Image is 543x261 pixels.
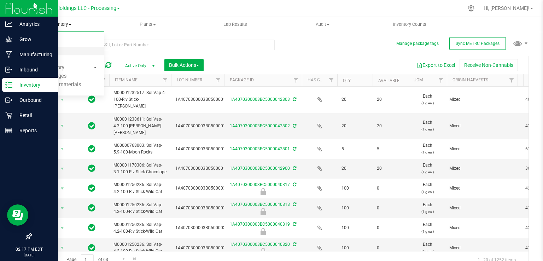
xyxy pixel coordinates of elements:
[230,202,290,207] a: 1A4070300003BC5000040818
[456,41,500,46] span: Sync METRC Packages
[412,188,443,195] p: (1 g ea.)
[449,37,506,50] button: Sync METRC Packages
[452,77,488,82] a: Origin Harvests
[113,142,167,156] span: M00000768003: Sol Vap-5.9-100-Moon Rocks
[88,144,95,154] span: In Sync
[384,21,436,28] span: Inventory Counts
[12,65,55,74] p: Inbound
[5,127,12,134] inline-svg: Reports
[175,245,235,251] span: 1A4070300003BC5000037026
[24,5,116,11] span: Riviera Creek Holdings LLC - Processing
[449,146,515,152] div: Value 1: Mixed
[377,123,404,129] span: 20
[326,74,337,86] a: Filter
[341,245,368,251] span: 100
[412,248,443,255] p: (1 g ea.)
[279,21,366,28] span: Audit
[449,96,515,103] div: Value 1: Mixed
[58,243,67,253] span: select
[113,162,167,175] span: M00001170306: Sol Vap-3.1-100-Riv Stick-Chocolope
[412,228,443,235] p: (1 g ea.)
[175,96,235,103] span: 1A4070300003BC5000015907
[341,225,368,231] span: 100
[169,62,199,68] span: Bulk Actions
[467,5,475,12] div: Manage settings
[223,188,303,195] div: Final Check Lock
[177,77,202,82] a: Lot Number
[88,223,95,233] span: In Sync
[12,126,55,135] p: Reports
[377,185,404,192] span: 0
[113,116,167,137] span: M00001238611: Sol Vap-4.3-100-[PERSON_NAME] [PERSON_NAME]
[377,245,404,251] span: 0
[113,89,167,110] span: M00001232517: Sol Vap-4-100-Riv Stick-[PERSON_NAME]
[58,121,67,131] span: select
[414,77,423,82] a: UOM
[12,96,55,104] p: Outbound
[377,165,404,172] span: 20
[17,17,104,32] a: Inventory All packages All inventory Waste log Create inventory From packages From bill of materials
[159,74,171,86] a: Filter
[449,245,515,251] div: Value 1: Mixed
[12,35,55,43] p: Grow
[412,59,460,71] button: Export to Excel
[412,149,443,156] p: (1 g ea.)
[5,51,12,58] inline-svg: Manufacturing
[377,146,404,152] span: 5
[412,221,443,235] span: Each
[412,181,443,195] span: Each
[113,181,167,195] span: M00001250236: Sol Vap-4.2-100-Riv Stick-Wild Cat
[341,123,368,129] span: 20
[88,163,95,173] span: In Sync
[378,78,399,83] a: Available
[58,95,67,105] span: select
[292,123,296,128] span: Sync from Compliance System
[460,59,518,71] button: Receive Non-Cannabis
[88,183,95,193] span: In Sync
[12,20,55,28] p: Analytics
[5,112,12,119] inline-svg: Retail
[230,146,290,151] a: 1A4070300003BC5000042801
[341,146,368,152] span: 5
[58,144,67,154] span: select
[113,241,167,255] span: M00001250236: Sol Vap-4.2-100-Riv Stick-Wild Cat
[5,81,12,88] inline-svg: Inventory
[115,77,138,82] a: Item Name
[88,121,95,131] span: In Sync
[230,242,290,247] a: 1A4070300003BC5000040820
[290,74,302,86] a: Filter
[12,50,55,59] p: Manufacturing
[88,94,95,104] span: In Sync
[223,228,303,235] div: Final Check Lock
[230,166,290,171] a: 1A4070300003BC5000042900
[292,182,296,187] span: Sync from Compliance System
[341,96,368,103] span: 20
[230,182,290,187] a: 1A4070300003BC5000040817
[449,205,515,211] div: Value 1: Mixed
[341,165,368,172] span: 20
[5,36,12,43] inline-svg: Grow
[412,93,443,106] span: Each
[292,202,296,207] span: Sync from Compliance System
[58,223,67,233] span: select
[412,241,443,255] span: Each
[31,40,275,50] input: Search Package ID, Item Name, SKU, Lot or Part Number...
[88,203,95,213] span: In Sync
[192,17,279,32] a: Lab Results
[341,185,368,192] span: 100
[292,222,296,227] span: Sync from Compliance System
[230,123,290,128] a: 1A4070300003BC5000042802
[5,21,12,28] inline-svg: Analytics
[292,146,296,151] span: Sync from Compliance System
[223,208,303,215] div: Final Check Lock
[58,164,67,174] span: select
[175,123,235,129] span: 1A4070300003BC5000015937
[175,225,235,231] span: 1A4070300003BC5000037026
[449,225,515,231] div: Value 1: Mixed
[58,203,67,213] span: select
[12,111,55,120] p: Retail
[412,162,443,175] span: Each
[3,246,55,253] p: 02:17 PM EDT
[292,166,296,171] span: Sync from Compliance System
[88,243,95,253] span: In Sync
